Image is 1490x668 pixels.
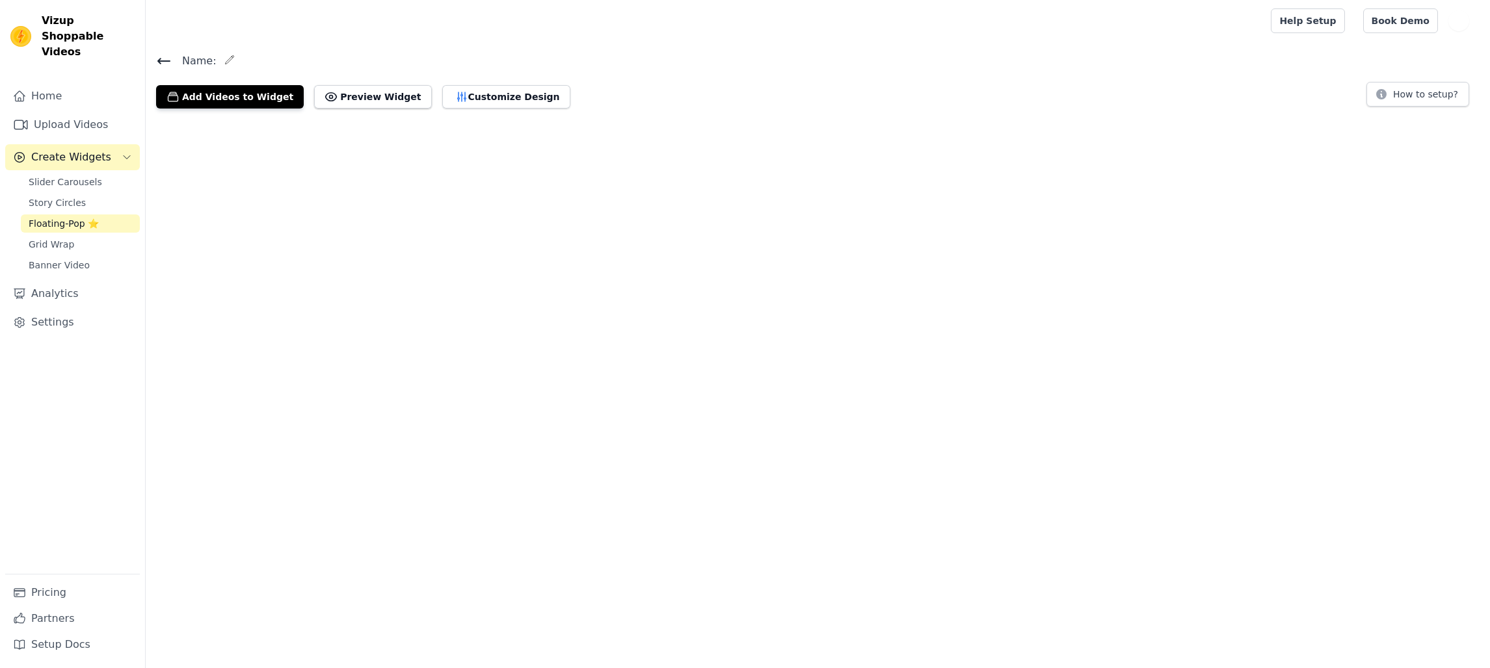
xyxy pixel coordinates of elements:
[5,606,140,632] a: Partners
[5,632,140,658] a: Setup Docs
[21,214,140,233] a: Floating-Pop ⭐
[21,256,140,274] a: Banner Video
[5,281,140,307] a: Analytics
[1363,8,1438,33] a: Book Demo
[31,149,111,165] span: Create Widgets
[5,144,140,170] button: Create Widgets
[5,83,140,109] a: Home
[10,26,31,47] img: Vizup
[29,196,86,209] span: Story Circles
[314,85,431,109] a: Preview Widget
[5,112,140,138] a: Upload Videos
[21,235,140,253] a: Grid Wrap
[29,259,90,272] span: Banner Video
[1366,82,1469,107] button: How to setup?
[5,580,140,606] a: Pricing
[21,194,140,212] a: Story Circles
[442,85,570,109] button: Customize Design
[1366,91,1469,103] a: How to setup?
[1271,8,1344,33] a: Help Setup
[29,238,74,251] span: Grid Wrap
[224,52,235,70] div: Edit Name
[5,309,140,335] a: Settings
[172,53,217,69] span: Name:
[29,217,99,230] span: Floating-Pop ⭐
[42,13,135,60] span: Vizup Shoppable Videos
[29,175,102,188] span: Slider Carousels
[21,173,140,191] a: Slider Carousels
[156,85,304,109] button: Add Videos to Widget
